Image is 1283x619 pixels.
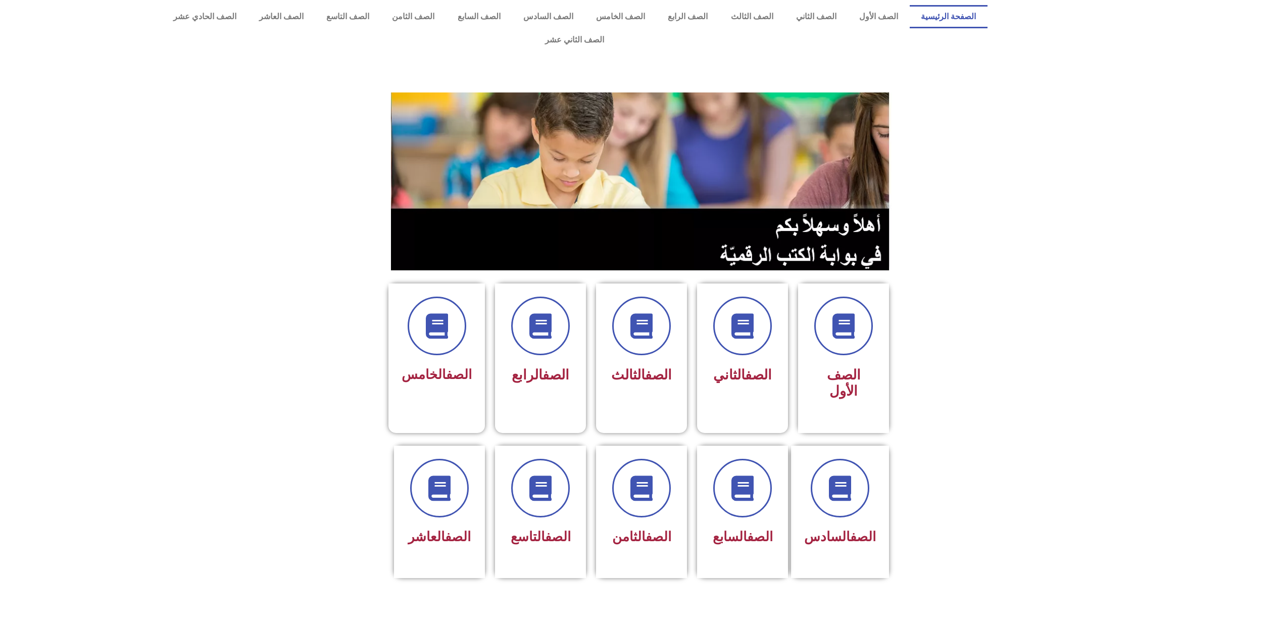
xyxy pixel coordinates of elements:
a: الصف الأول [848,5,910,28]
a: الصف التاسع [315,5,381,28]
a: الصف الحادي عشر [162,5,248,28]
span: السادس [804,529,876,544]
a: الصف الثامن [381,5,446,28]
span: الثامن [612,529,671,544]
a: الصف [646,529,671,544]
span: التاسع [511,529,571,544]
a: الصف الثالث [719,5,784,28]
a: الصف الثاني [784,5,848,28]
a: الصف [446,367,472,382]
a: الصف الخامس [585,5,657,28]
span: الرابع [512,367,569,383]
a: الصف [645,367,672,383]
a: الصف الثاني عشر [162,28,988,52]
span: الثالث [611,367,672,383]
a: الصف [542,367,569,383]
a: الصفحة الرئيسية [910,5,988,28]
span: الثاني [713,367,772,383]
a: الصف [747,529,773,544]
a: الصف [445,529,471,544]
span: الصف الأول [827,367,861,399]
a: الصف [745,367,772,383]
a: الصف [850,529,876,544]
span: العاشر [408,529,471,544]
a: الصف السادس [512,5,584,28]
a: الصف السابع [446,5,512,28]
a: الصف [545,529,571,544]
a: الصف الرابع [657,5,719,28]
a: الصف العاشر [248,5,315,28]
span: الخامس [402,367,472,382]
span: السابع [713,529,773,544]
